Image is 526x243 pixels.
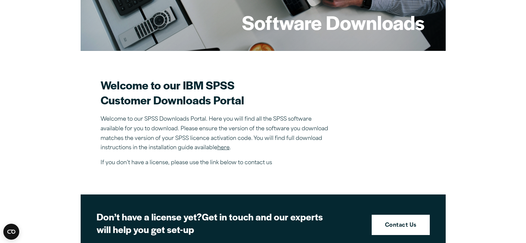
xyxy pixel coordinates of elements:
[101,158,333,168] p: If you don’t have a license, please use the link below to contact us
[101,77,333,107] h2: Welcome to our IBM SPSS Customer Downloads Portal
[385,221,416,230] strong: Contact Us
[242,9,424,35] h1: Software Downloads
[101,115,333,153] p: Welcome to our SPSS Downloads Portal. Here you will find all the SPSS software available for you ...
[3,224,19,240] button: Open CMP widget
[217,145,230,151] a: here
[372,215,430,235] a: Contact Us
[97,210,202,223] strong: Don’t have a license yet?
[97,210,329,235] h2: Get in touch and our experts will help you get set-up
